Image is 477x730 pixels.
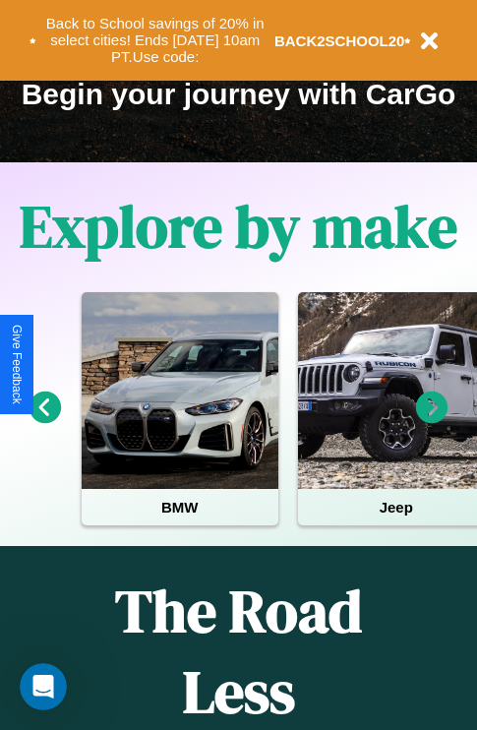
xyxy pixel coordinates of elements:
b: BACK2SCHOOL20 [274,32,405,49]
h4: BMW [82,489,278,525]
iframe: Intercom live chat [20,663,67,710]
div: Give Feedback [10,325,24,404]
button: Back to School savings of 20% in select cities! Ends [DATE] 10am PT.Use code: [36,10,274,71]
h1: Explore by make [20,186,457,267]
